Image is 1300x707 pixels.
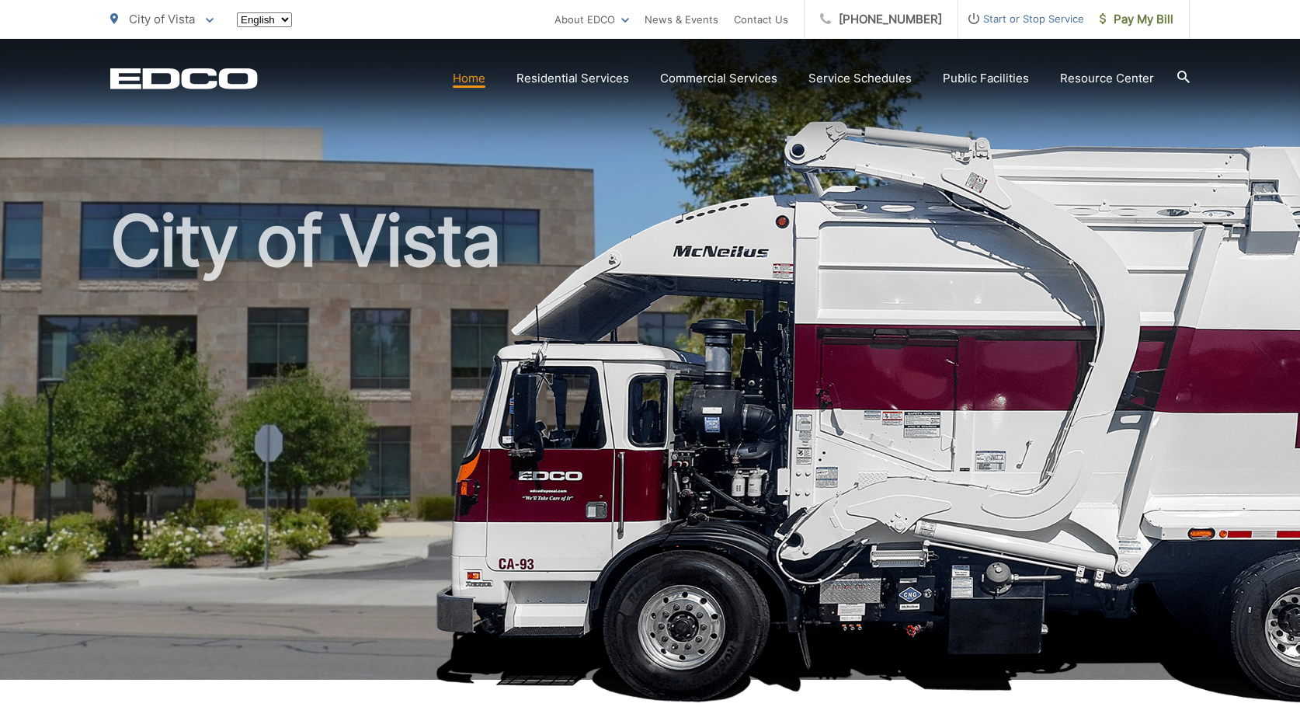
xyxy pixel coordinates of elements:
[734,10,788,29] a: Contact Us
[237,12,292,27] select: Select a language
[1060,69,1154,88] a: Resource Center
[516,69,629,88] a: Residential Services
[129,12,195,26] span: City of Vista
[943,69,1029,88] a: Public Facilities
[808,69,912,88] a: Service Schedules
[453,69,485,88] a: Home
[645,10,718,29] a: News & Events
[554,10,629,29] a: About EDCO
[110,202,1190,694] h1: City of Vista
[660,69,777,88] a: Commercial Services
[110,68,258,89] a: EDCD logo. Return to the homepage.
[1100,10,1173,29] span: Pay My Bill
